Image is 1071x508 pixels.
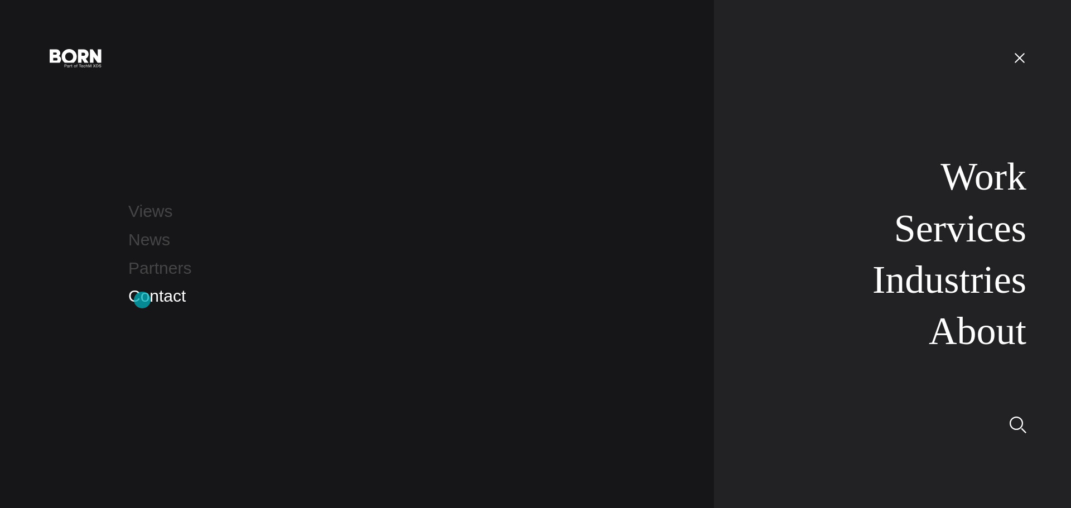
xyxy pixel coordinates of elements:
[128,230,170,249] a: News
[128,259,191,277] a: Partners
[128,202,172,220] a: Views
[1010,417,1026,433] img: Search
[940,155,1026,198] a: Work
[128,287,186,305] a: Contact
[929,309,1026,352] a: About
[872,258,1026,301] a: Industries
[1006,46,1033,69] button: Open
[894,207,1026,250] a: Services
